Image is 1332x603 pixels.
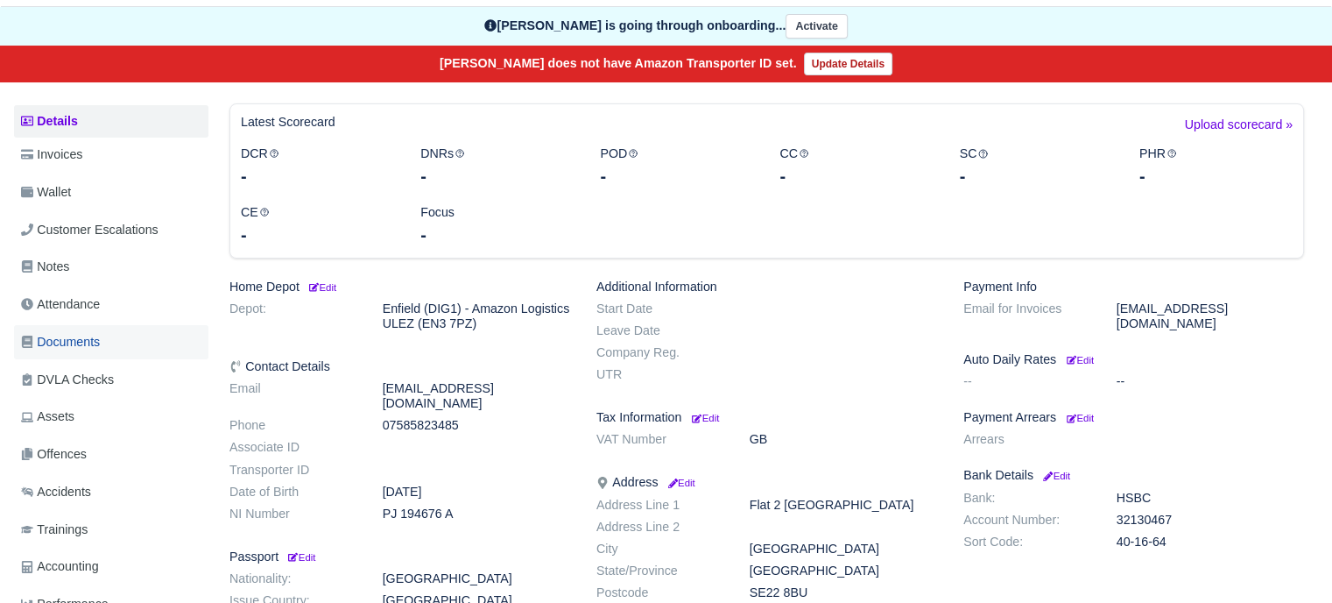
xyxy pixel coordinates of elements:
dd: Enfield (DIG1) - Amazon Logistics ULEZ (EN3 7PZ) [370,301,583,331]
dt: Postcode [583,585,736,600]
a: Edit [1063,410,1094,424]
span: DVLA Checks [21,370,114,390]
dd: [EMAIL_ADDRESS][DOMAIN_NAME] [370,381,583,411]
a: Customer Escalations [14,213,208,247]
dd: 40-16-64 [1103,535,1317,550]
div: - [779,164,933,188]
span: Notes [21,257,69,277]
span: Accounting [21,557,99,577]
iframe: Chat Widget [1244,519,1332,603]
dt: NI Number [216,507,370,521]
dt: Phone [216,418,370,433]
dt: Nationality: [216,571,370,586]
span: Assets [21,407,74,427]
small: Edit [285,552,315,563]
button: Activate [786,14,847,39]
div: - [241,164,394,188]
a: Edit [688,410,719,424]
dd: Flat 2 [GEOGRAPHIC_DATA] [736,498,950,513]
dt: Bank: [950,491,1103,506]
dt: Transporter ID [216,463,370,478]
dt: Address Line 1 [583,498,736,513]
span: Customer Escalations [21,220,159,240]
div: - [960,164,1113,188]
div: CC [766,144,946,188]
small: Edit [1040,471,1070,481]
div: PHR [1126,144,1306,188]
dd: HSBC [1103,491,1317,506]
dt: Address Line 2 [583,520,736,535]
h6: Payment Info [963,280,1304,294]
small: Edit [1067,355,1094,365]
a: Edit [285,550,315,564]
dt: Start Date [583,301,736,316]
div: CE [228,202,407,247]
dd: GB [736,432,950,447]
h6: Tax Information [596,410,937,425]
dd: -- [1103,374,1317,389]
dd: 07585823485 [370,418,583,433]
span: Attendance [21,294,100,315]
span: Wallet [21,182,71,202]
h6: Latest Scorecard [241,115,335,130]
a: Edit [665,475,694,489]
dd: SE22 8BU [736,585,950,600]
h6: Bank Details [963,468,1304,483]
div: - [241,223,394,247]
a: Accidents [14,475,208,509]
h6: Contact Details [229,359,570,374]
dt: Email [216,381,370,411]
div: - [420,223,574,247]
span: Trainings [21,520,88,540]
a: Accounting [14,550,208,584]
dt: Depot: [216,301,370,331]
dd: PJ 194676 A [370,507,583,521]
small: Edit [692,413,719,423]
dt: Date of Birth [216,485,370,500]
dt: State/Province [583,564,736,578]
dt: Leave Date [583,323,736,338]
a: Assets [14,400,208,434]
dt: VAT Number [583,432,736,447]
a: Upload scorecard » [1185,115,1293,144]
dd: [GEOGRAPHIC_DATA] [736,542,950,557]
dd: [DATE] [370,485,583,500]
a: Trainings [14,513,208,547]
div: - [600,164,753,188]
div: - [1139,164,1293,188]
dt: -- [950,374,1103,389]
dt: UTR [583,367,736,382]
dt: Sort Code: [950,535,1103,550]
a: Edit [1040,468,1070,482]
a: Invoices [14,138,208,172]
div: Focus [407,202,587,247]
small: Edit [1067,413,1094,423]
a: Update Details [804,53,892,75]
a: Attendance [14,287,208,322]
h6: Payment Arrears [963,410,1304,425]
dt: Arrears [950,432,1103,447]
a: Edit [307,280,336,294]
dt: City [583,542,736,557]
h6: Passport [229,550,570,564]
div: DCR [228,144,407,188]
span: Accidents [21,482,91,502]
div: DNRs [407,144,587,188]
span: Offences [21,444,87,465]
div: POD [587,144,766,188]
dt: Email for Invoices [950,301,1103,331]
h6: Home Depot [229,280,570,294]
h6: Auto Daily Rates [963,352,1304,367]
h6: Address [596,475,937,490]
dt: Company Reg. [583,345,736,360]
dd: [GEOGRAPHIC_DATA] [736,564,950,578]
a: Details [14,105,208,138]
a: Offences [14,437,208,472]
a: Edit [1063,352,1094,366]
span: Invoices [21,145,82,165]
dt: Associate ID [216,440,370,455]
div: SC [947,144,1126,188]
div: - [420,164,574,188]
a: Wallet [14,175,208,209]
